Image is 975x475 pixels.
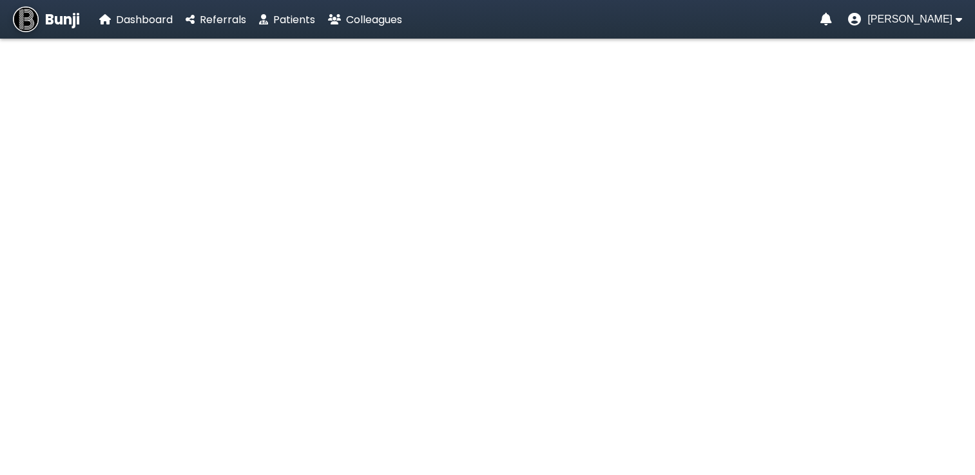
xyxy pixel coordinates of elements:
[116,12,173,27] span: Dashboard
[259,12,315,28] a: Patients
[13,6,39,32] img: Bunji Dental Referral Management
[820,13,832,26] a: Notifications
[848,13,962,26] button: User menu
[867,14,952,25] span: [PERSON_NAME]
[273,12,315,27] span: Patients
[13,6,80,32] a: Bunji
[328,12,402,28] a: Colleagues
[45,9,80,30] span: Bunji
[346,12,402,27] span: Colleagues
[186,12,246,28] a: Referrals
[200,12,246,27] span: Referrals
[99,12,173,28] a: Dashboard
